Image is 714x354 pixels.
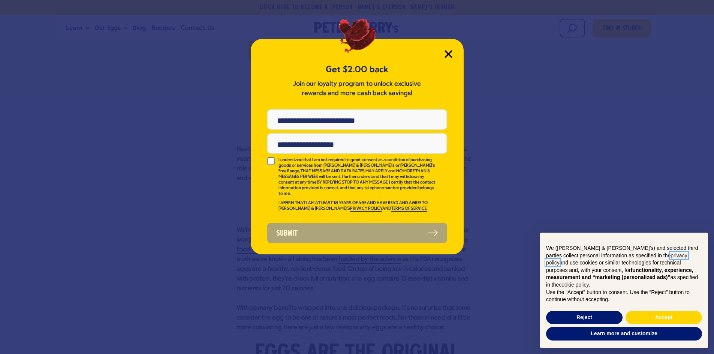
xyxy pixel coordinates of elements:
h5: Get $2.00 back [267,63,447,76]
button: Close Modal [445,50,452,58]
button: Learn more and customize [546,327,702,341]
p: Join our loyalty program to unlock exclusive rewards and more cash back savings! [292,79,423,98]
a: PRIVACY POLICY [350,206,382,212]
button: Accept [626,311,702,324]
button: Reject [546,311,623,324]
button: Submit [267,223,447,243]
p: We ([PERSON_NAME] & [PERSON_NAME]'s) and selected third parties collect personal information as s... [546,245,702,289]
a: TERMS OF SERVICE. [391,206,427,212]
input: I understand that I am not required to grant consent as a condition of purchasing goods or servic... [267,157,275,165]
a: privacy policy [546,252,687,266]
p: Use the “Accept” button to consent. Use the “Reject” button to continue without accepting. [546,289,702,303]
p: I AFFIRM THAT I AM AT LEAST 18 YEARS OF AGE AND HAVE READ AND AGREE TO [PERSON_NAME] & [PERSON_NA... [278,200,437,212]
a: cookie policy [559,282,588,288]
p: I understand that I am not required to grant consent as a condition of purchasing goods or servic... [278,157,437,197]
